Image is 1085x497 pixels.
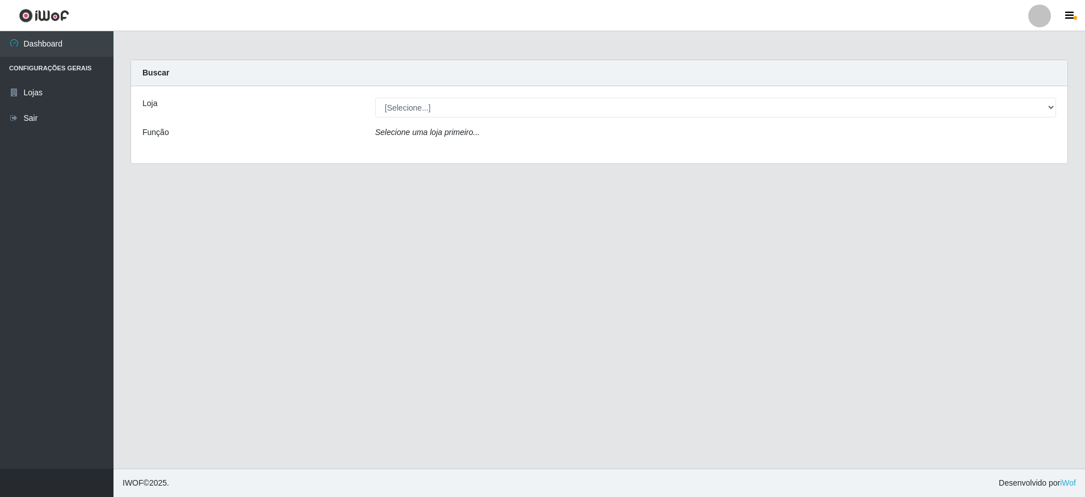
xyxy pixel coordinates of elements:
span: IWOF [123,478,144,487]
i: Selecione uma loja primeiro... [375,128,480,137]
span: © 2025 . [123,477,169,489]
a: iWof [1060,478,1076,487]
span: Desenvolvido por [999,477,1076,489]
label: Função [142,127,169,138]
strong: Buscar [142,68,169,77]
img: CoreUI Logo [19,9,69,23]
label: Loja [142,98,157,109]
